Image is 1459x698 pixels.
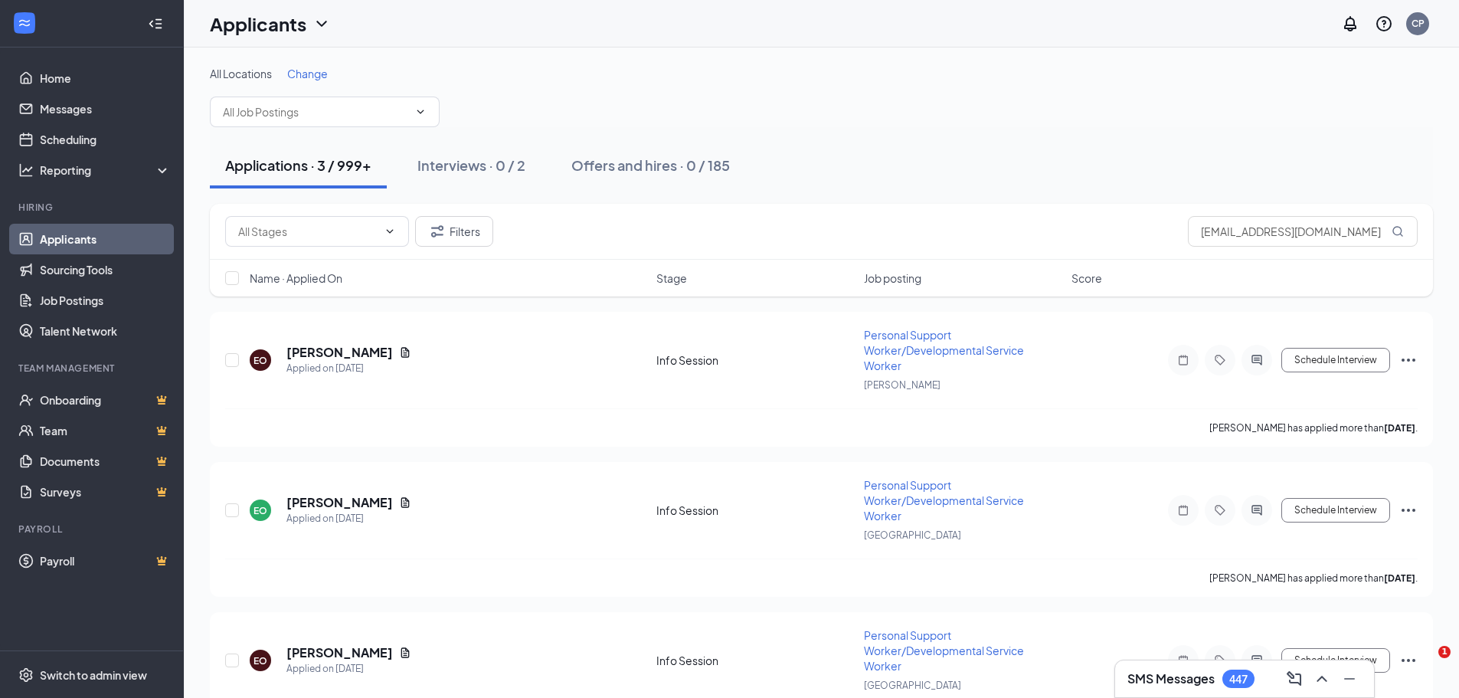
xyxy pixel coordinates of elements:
[1209,421,1418,434] p: [PERSON_NAME] has applied more than .
[1281,648,1390,673] button: Schedule Interview
[18,362,168,375] div: Team Management
[286,511,411,526] div: Applied on [DATE]
[417,156,525,175] div: Interviews · 0 / 2
[571,156,730,175] div: Offers and hires · 0 / 185
[1337,667,1362,691] button: Minimize
[415,216,493,247] button: Filter Filters
[656,270,687,286] span: Stage
[656,352,855,368] div: Info Session
[1209,572,1418,585] p: [PERSON_NAME] has applied more than .
[1248,504,1266,516] svg: ActiveChat
[864,529,961,541] span: [GEOGRAPHIC_DATA]
[1282,667,1307,691] button: ComposeMessage
[40,285,171,316] a: Job Postings
[1340,670,1359,688] svg: Minimize
[384,225,396,238] svg: ChevronDown
[1412,17,1425,30] div: CP
[210,67,272,80] span: All Locations
[1211,354,1229,366] svg: Tag
[1071,270,1102,286] span: Score
[250,270,342,286] span: Name · Applied On
[286,661,411,677] div: Applied on [DATE]
[864,270,921,286] span: Job posting
[1211,654,1229,667] svg: Tag
[399,346,411,359] svg: Document
[1399,351,1418,369] svg: Ellipses
[40,446,171,477] a: DocumentsCrown
[1438,646,1451,658] span: 1
[254,354,267,367] div: EO
[1174,654,1192,667] svg: Note
[1281,348,1390,372] button: Schedule Interview
[864,478,1024,523] span: Personal Support Worker/Developmental Service Worker
[18,667,34,683] svg: Settings
[254,504,267,517] div: EO
[1407,646,1444,683] iframe: Intercom live chat
[864,680,961,691] span: [GEOGRAPHIC_DATA]
[17,15,32,31] svg: WorkstreamLogo
[40,254,171,285] a: Sourcing Tools
[286,344,393,361] h5: [PERSON_NAME]
[40,316,171,346] a: Talent Network
[223,103,408,120] input: All Job Postings
[1313,670,1331,688] svg: ChevronUp
[210,11,306,37] h1: Applicants
[1285,670,1304,688] svg: ComposeMessage
[148,16,163,31] svg: Collapse
[428,222,447,241] svg: Filter
[1174,504,1192,516] svg: Note
[864,628,1024,673] span: Personal Support Worker/Developmental Service Worker
[286,494,393,511] h5: [PERSON_NAME]
[18,201,168,214] div: Hiring
[40,546,171,576] a: PayrollCrown
[399,647,411,659] svg: Document
[1229,673,1248,686] div: 447
[1281,498,1390,523] button: Schedule Interview
[1384,422,1415,434] b: [DATE]
[18,523,168,536] div: Payroll
[286,644,393,661] h5: [PERSON_NAME]
[254,654,267,667] div: EO
[1248,354,1266,366] svg: ActiveChat
[1375,15,1393,33] svg: QuestionInfo
[40,667,147,683] div: Switch to admin view
[238,223,378,240] input: All Stages
[1188,216,1418,247] input: Search in applications
[864,379,940,391] span: [PERSON_NAME]
[18,162,34,178] svg: Analysis
[1384,572,1415,584] b: [DATE]
[1341,15,1359,33] svg: Notifications
[1211,504,1229,516] svg: Tag
[287,67,328,80] span: Change
[312,15,331,33] svg: ChevronDown
[40,93,171,124] a: Messages
[1399,651,1418,670] svg: Ellipses
[1248,654,1266,667] svg: ActiveChat
[40,224,171,254] a: Applicants
[40,63,171,93] a: Home
[656,503,855,518] div: Info Session
[1399,501,1418,519] svg: Ellipses
[40,415,171,446] a: TeamCrown
[1127,670,1215,687] h3: SMS Messages
[286,361,411,376] div: Applied on [DATE]
[399,496,411,509] svg: Document
[656,653,855,668] div: Info Session
[1174,354,1192,366] svg: Note
[40,385,171,415] a: OnboardingCrown
[40,124,171,155] a: Scheduling
[1310,667,1334,691] button: ChevronUp
[40,477,171,507] a: SurveysCrown
[1392,225,1404,238] svg: MagnifyingGlass
[225,156,371,175] div: Applications · 3 / 999+
[864,328,1024,372] span: Personal Support Worker/Developmental Service Worker
[40,162,172,178] div: Reporting
[414,106,427,118] svg: ChevronDown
